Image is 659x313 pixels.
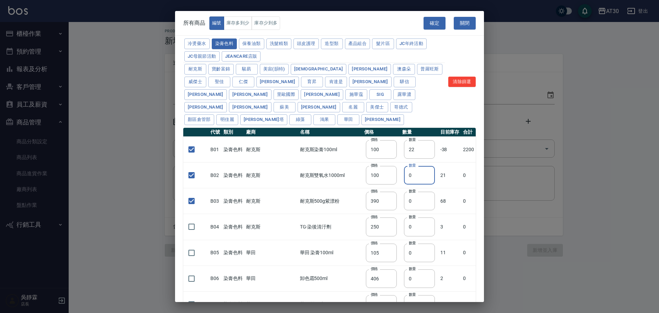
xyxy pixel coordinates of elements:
[184,102,227,113] button: [PERSON_NAME]
[184,114,214,125] button: 顏區倉管部
[345,89,367,100] button: 施華蔻
[439,137,461,163] td: -38
[212,38,237,49] button: 染膏色料
[244,214,298,240] td: 耐克斯
[252,16,280,30] button: 庫存少到多
[396,38,427,49] button: JC年終活動
[371,266,378,271] label: 價格
[222,163,244,188] td: 染膏色料
[266,38,292,49] button: 洗髮精類
[184,64,206,75] button: 耐克斯
[239,38,264,49] button: 保養油類
[325,77,347,87] button: 肯達是
[244,137,298,163] td: 耐克斯
[208,64,234,75] button: 寶齡富錦
[362,128,401,137] th: 價格
[372,38,394,49] button: 髮片區
[439,266,461,291] td: 2
[394,77,416,87] button: 驊信
[222,188,244,214] td: 染膏色料
[454,17,476,30] button: 關閉
[461,163,476,188] td: 0
[222,240,244,266] td: 染膏色料
[409,163,416,168] label: 數量
[209,137,222,163] td: B01
[461,128,476,137] th: 合計
[229,89,271,100] button: [PERSON_NAME]
[439,163,461,188] td: 21
[342,102,364,113] button: 名麗
[236,64,258,75] button: 駿易
[209,266,222,291] td: B06
[289,114,311,125] button: 綠藻
[298,137,362,163] td: 耐克斯染膏100ml
[256,77,299,87] button: [PERSON_NAME]
[439,240,461,266] td: 11
[349,77,392,87] button: [PERSON_NAME]
[291,64,347,75] button: [DEMOGRAPHIC_DATA]
[461,266,476,291] td: 0
[424,17,446,30] button: 確定
[260,64,289,75] button: 美宙(韻特)
[409,137,416,142] label: 數量
[321,38,343,49] button: 造型類
[209,16,224,30] button: 編號
[240,114,287,125] button: [PERSON_NAME]塔
[298,102,340,113] button: [PERSON_NAME]
[409,214,416,220] label: 數量
[371,292,378,297] label: 價格
[371,189,378,194] label: 價格
[313,114,335,125] button: 鴻果
[393,89,415,100] button: 露華濃
[244,240,298,266] td: 華田
[461,240,476,266] td: 0
[209,240,222,266] td: B05
[208,77,230,87] button: 聖佳
[337,114,359,125] button: 華田
[244,188,298,214] td: 耐克斯
[232,77,254,87] button: 仁傑
[371,214,378,220] label: 價格
[417,64,442,75] button: 普羅旺斯
[229,102,271,113] button: [PERSON_NAME]
[301,77,323,87] button: 育昇
[222,128,244,137] th: 類別
[209,188,222,214] td: B03
[298,188,362,214] td: 耐克斯500g紫漂粉
[366,102,388,113] button: 美傑士
[345,38,370,49] button: 產品組合
[244,163,298,188] td: 耐克斯
[298,266,362,291] td: 卸色霜500ml
[184,77,206,87] button: 威傑士
[439,214,461,240] td: 3
[461,137,476,163] td: 2200
[301,89,343,100] button: [PERSON_NAME]
[298,163,362,188] td: 耐克斯雙氧水1000ml
[184,38,210,49] button: 冷燙藥水
[184,51,220,62] button: JC母親節活動
[209,163,222,188] td: B02
[439,188,461,214] td: 68
[409,266,416,271] label: 數量
[222,214,244,240] td: 染膏色料
[274,89,299,100] button: 里歐國際
[184,89,227,100] button: [PERSON_NAME]
[222,266,244,291] td: 染膏色料
[298,240,362,266] td: 華田 染膏100ml
[371,163,378,168] label: 價格
[409,189,416,194] label: 數量
[244,266,298,291] td: 華田
[371,241,378,246] label: 價格
[222,51,261,62] button: JeanCare店販
[461,214,476,240] td: 0
[216,114,238,125] button: 明佳麗
[224,16,252,30] button: 庫存多到少
[369,89,391,100] button: SIG
[298,214,362,240] td: TG-染後清汙劑
[274,102,296,113] button: 蘇美
[361,114,404,125] button: [PERSON_NAME]
[209,128,222,137] th: 代號
[371,137,378,142] label: 價格
[393,64,415,75] button: 澳森朵
[401,128,439,137] th: 數量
